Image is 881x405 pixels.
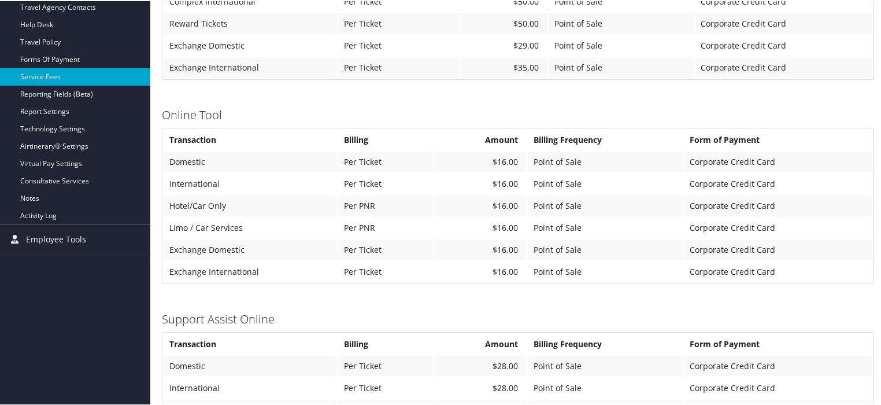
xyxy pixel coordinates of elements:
td: Per Ticket [338,56,460,77]
td: Per Ticket [338,12,460,33]
td: Per PNR [338,216,434,237]
td: Domestic [164,150,337,171]
td: Per Ticket [338,34,460,55]
td: Exchange International [164,56,337,77]
td: $35.00 [461,56,547,77]
td: International [164,377,337,397]
td: Point of Sale [528,238,683,259]
th: Billing Frequency [528,128,683,149]
td: $28.00 [435,355,527,375]
h3: Online Tool [162,106,874,122]
span: Employee Tools [26,224,86,253]
td: Point of Sale [549,34,694,55]
th: Form of Payment [684,128,872,149]
td: Per Ticket [338,238,434,259]
td: Per Ticket [338,260,434,281]
td: Domestic [164,355,337,375]
td: Point of Sale [528,355,683,375]
th: Form of Payment [684,333,872,354]
td: Per Ticket [338,355,434,375]
td: Point of Sale [528,172,683,193]
td: Corporate Credit Card [684,194,872,215]
td: Point of Sale [528,150,683,171]
td: International [164,172,337,193]
td: Per Ticket [338,172,434,193]
h3: Support Assist Online [162,310,874,326]
td: Corporate Credit Card [684,150,872,171]
td: Per Ticket [338,150,434,171]
td: Corporate Credit Card [684,377,872,397]
td: Limo / Car Services [164,216,337,237]
th: Billing [338,333,434,354]
td: Reward Tickets [164,12,337,33]
td: $16.00 [435,238,527,259]
th: Billing [338,128,434,149]
td: $16.00 [435,260,527,281]
td: Corporate Credit Card [684,172,872,193]
td: Exchange Domestic [164,34,337,55]
td: Point of Sale [528,377,683,397]
td: Point of Sale [528,194,683,215]
td: Corporate Credit Card [684,355,872,375]
td: Point of Sale [528,260,683,281]
td: Exchange International [164,260,337,281]
td: $50.00 [461,12,547,33]
td: Hotel/Car Only [164,194,337,215]
td: Point of Sale [549,56,694,77]
td: Corporate Credit Card [684,216,872,237]
td: $16.00 [435,216,527,237]
td: $16.00 [435,194,527,215]
td: Corporate Credit Card [684,260,872,281]
td: $29.00 [461,34,547,55]
td: Point of Sale [549,12,694,33]
th: Amount [435,128,527,149]
td: Corporate Credit Card [695,12,872,33]
th: Amount [435,333,527,354]
th: Billing Frequency [528,333,683,354]
td: Per PNR [338,194,434,215]
td: Per Ticket [338,377,434,397]
td: Exchange Domestic [164,238,337,259]
td: $16.00 [435,172,527,193]
td: Corporate Credit Card [695,34,872,55]
td: Corporate Credit Card [695,56,872,77]
th: Transaction [164,128,337,149]
td: $16.00 [435,150,527,171]
th: Transaction [164,333,337,354]
td: $28.00 [435,377,527,397]
td: Corporate Credit Card [684,238,872,259]
td: Point of Sale [528,216,683,237]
